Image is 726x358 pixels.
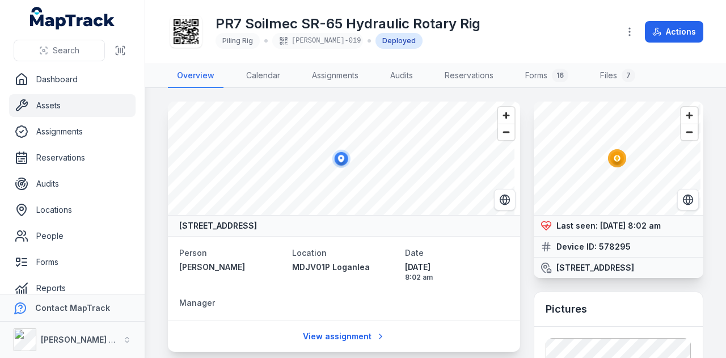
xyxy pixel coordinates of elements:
canvas: Map [534,102,700,215]
a: Forms16 [516,64,577,88]
button: Search [14,40,105,61]
a: MapTrack [30,7,115,30]
button: Switch to Satellite View [677,189,699,210]
a: Assets [9,94,136,117]
a: Files7 [591,64,644,88]
button: Zoom out [498,124,514,140]
a: Audits [381,64,422,88]
strong: 578295 [599,241,631,252]
time: 10/09/2025, 8:02:34 am [405,262,509,282]
span: Manager [179,298,215,308]
div: Deployed [375,33,423,49]
strong: Last seen: [556,220,598,231]
canvas: Map [168,102,514,215]
h3: Pictures [546,301,587,317]
div: 7 [622,69,635,82]
button: Switch to Satellite View [494,189,516,210]
strong: [PERSON_NAME] Group [41,335,134,344]
h1: PR7 Soilmec SR-65 Hydraulic Rotary Rig [216,15,480,33]
span: Date [405,248,424,258]
a: Calendar [237,64,289,88]
button: Zoom out [681,124,698,140]
strong: Contact MapTrack [35,303,110,313]
button: Actions [645,21,703,43]
a: Locations [9,199,136,221]
span: Piling Rig [222,36,253,45]
span: Person [179,248,207,258]
button: Zoom in [498,107,514,124]
span: [DATE] 8:02 am [600,221,661,230]
a: [PERSON_NAME] [179,262,283,273]
strong: [STREET_ADDRESS] [556,262,634,273]
a: Audits [9,172,136,195]
a: Reservations [9,146,136,169]
div: 16 [552,69,568,82]
strong: Device ID: [556,241,597,252]
strong: [STREET_ADDRESS] [179,220,257,231]
a: Dashboard [9,68,136,91]
a: Assignments [303,64,368,88]
a: MDJV01P Loganlea [292,262,396,273]
button: Zoom in [681,107,698,124]
span: [DATE] [405,262,509,273]
a: Reports [9,277,136,300]
a: Overview [168,64,223,88]
a: Assignments [9,120,136,143]
a: View assignment [296,326,392,347]
div: [PERSON_NAME]-019 [272,33,363,49]
a: Forms [9,251,136,273]
time: 10/09/2025, 8:02:02 am [600,221,661,230]
span: MDJV01P Loganlea [292,262,370,272]
span: 8:02 am [405,273,509,282]
span: Search [53,45,79,56]
a: Reservations [436,64,503,88]
span: Location [292,248,327,258]
a: People [9,225,136,247]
